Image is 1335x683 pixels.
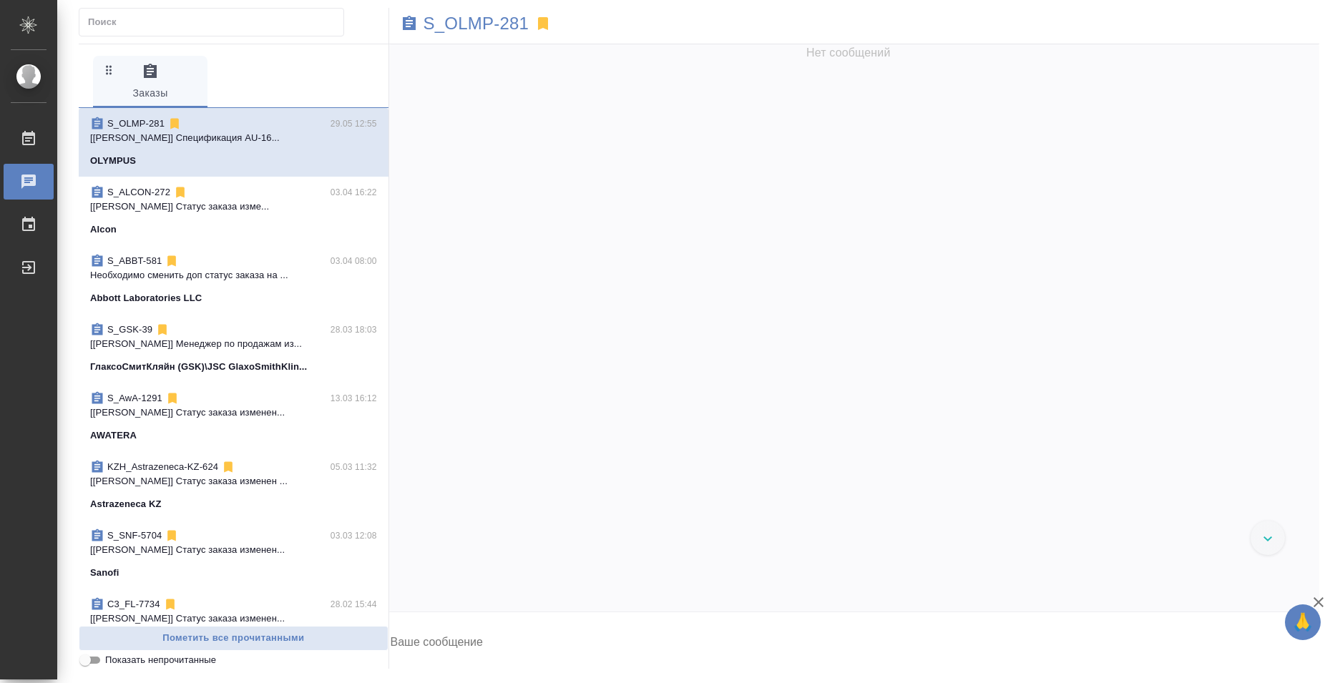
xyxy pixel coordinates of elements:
p: Alcon [90,222,117,237]
p: S_ALCON-272 [107,185,170,200]
div: S_GSK-3928.03 18:03[[PERSON_NAME]] Менеджер по продажам из...ГлаксоСмитКляйн (GSK)\JSC GlaxoSmith... [79,314,388,383]
p: [[PERSON_NAME]] Менеджер по продажам из... [90,337,377,351]
p: Astrazeneca KZ [90,497,162,511]
div: S_OLMP-28129.05 12:55[[PERSON_NAME]] Спецификация AU-16...OLYMPUS [79,108,388,177]
button: Пометить все прочитанными [79,626,388,651]
div: S_ALCON-27203.04 16:22[[PERSON_NAME]] Статус заказа изме...Alcon [79,177,388,245]
p: KZH_Astrazeneca-KZ-624 [107,460,218,474]
div: S_SNF-570403.03 12:08[[PERSON_NAME]] Статус заказа изменен...Sanofi [79,520,388,589]
svg: Зажми и перетащи, чтобы поменять порядок вкладок [102,63,116,77]
svg: Отписаться [155,323,170,337]
p: AWATERA [90,428,137,443]
div: C3_FL-773428.02 15:44[[PERSON_NAME]] Статус заказа изменен...Физическое лицо (Сити3) [79,589,388,657]
svg: Отписаться [165,529,179,543]
p: 13.03 16:12 [331,391,377,406]
p: [[PERSON_NAME]] Статус заказа изменен... [90,406,377,420]
p: [[PERSON_NAME]] Статус заказа изменен... [90,611,377,626]
button: 🙏 [1285,604,1321,640]
span: Заказы [102,63,199,102]
p: S_OLMP-281 [107,117,165,131]
p: ГлаксоСмитКляйн (GSK)\JSC GlaxoSmithKlin... [90,360,307,374]
svg: Отписаться [167,117,182,131]
p: C3_FL-7734 [107,597,160,611]
svg: Отписаться [163,597,177,611]
div: KZH_Astrazeneca-KZ-62405.03 11:32[[PERSON_NAME]] Статус заказа изменен ...Astrazeneca KZ [79,451,388,520]
a: S_OLMP-281 [424,16,529,31]
p: S_GSK-39 [107,323,152,337]
p: S_SNF-5704 [107,529,162,543]
p: [[PERSON_NAME]] Статус заказа изменен... [90,543,377,557]
p: S_AwA-1291 [107,391,162,406]
p: Sanofi [90,566,119,580]
p: 03.03 12:08 [331,529,377,543]
p: 03.04 16:22 [331,185,377,200]
span: Показать непрочитанные [105,653,216,667]
div: S_ABBT-58103.04 08:00Необходимо сменить доп статус заказа на ...Abbott Laboratories LLC [79,245,388,314]
p: S_ABBT-581 [107,254,162,268]
svg: Отписаться [221,460,235,474]
p: 29.05 12:55 [331,117,377,131]
p: 03.04 08:00 [331,254,377,268]
p: Abbott Laboratories LLC [90,291,202,305]
p: [[PERSON_NAME]] Спецификация AU-16... [90,131,377,145]
p: [[PERSON_NAME]] Статус заказа изме... [90,200,377,214]
svg: Отписаться [165,391,180,406]
svg: Отписаться [173,185,187,200]
span: Нет сообщений [806,44,891,62]
p: 28.02 15:44 [331,597,377,611]
span: 🙏 [1291,607,1315,637]
svg: Отписаться [165,254,179,268]
span: Пометить все прочитанными [87,630,381,647]
p: 28.03 18:03 [331,323,377,337]
p: 05.03 11:32 [331,460,377,474]
p: [[PERSON_NAME]] Статус заказа изменен ... [90,474,377,488]
p: OLYMPUS [90,154,136,168]
input: Поиск [88,12,343,32]
div: S_AwA-129113.03 16:12[[PERSON_NAME]] Статус заказа изменен...AWATERA [79,383,388,451]
p: Необходимо сменить доп статус заказа на ... [90,268,377,282]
